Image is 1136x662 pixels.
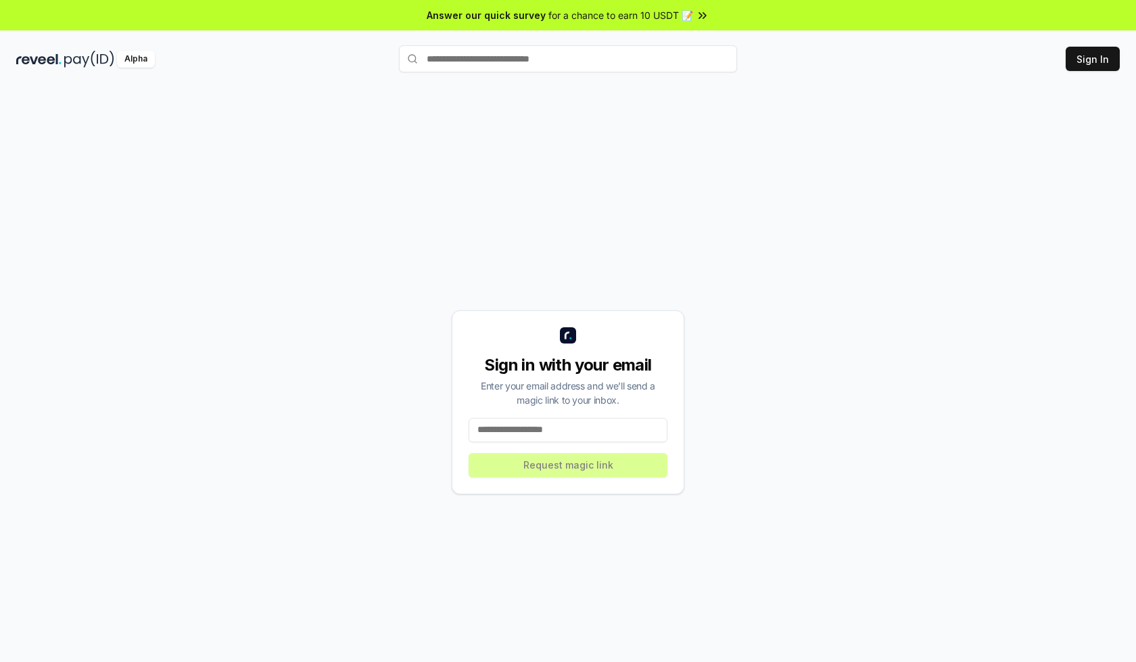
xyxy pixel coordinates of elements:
[64,51,114,68] img: pay_id
[469,379,667,407] div: Enter your email address and we’ll send a magic link to your inbox.
[16,51,62,68] img: reveel_dark
[548,8,693,22] span: for a chance to earn 10 USDT 📝
[427,8,546,22] span: Answer our quick survey
[469,354,667,376] div: Sign in with your email
[560,327,576,344] img: logo_small
[1066,47,1120,71] button: Sign In
[117,51,155,68] div: Alpha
